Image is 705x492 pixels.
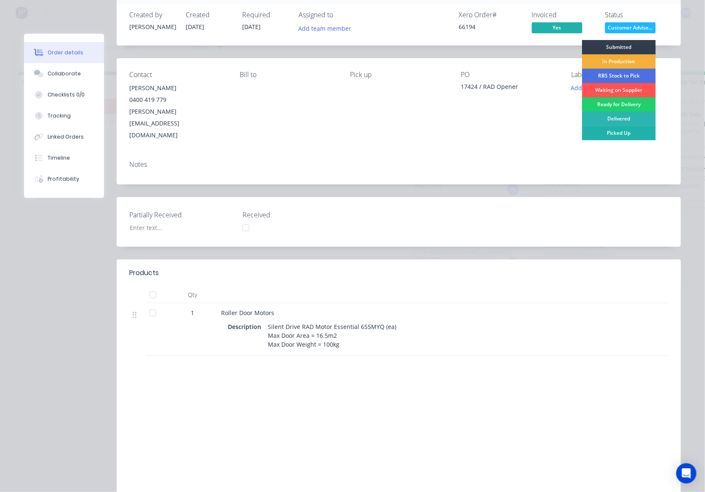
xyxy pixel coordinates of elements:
[129,82,226,141] div: [PERSON_NAME]0400 419 779[PERSON_NAME][EMAIL_ADDRESS][DOMAIN_NAME]
[24,84,104,105] button: Checklists 0/0
[459,22,522,31] div: 66194
[167,286,218,303] div: Qty
[221,309,274,317] span: Roller Door Motors
[48,175,79,183] div: Profitability
[582,83,656,97] div: Waiting on Supplier
[24,126,104,147] button: Linked Orders
[461,71,558,79] div: PO
[582,54,656,69] div: In Production
[605,22,656,33] span: Customer Advise...
[582,40,656,54] div: Submitted
[24,42,104,63] button: Order details
[129,22,176,31] div: [PERSON_NAME]
[48,112,71,120] div: Tracking
[191,308,194,317] span: 1
[24,63,104,84] button: Collaborate
[24,105,104,126] button: Tracking
[350,71,447,79] div: Pick up
[24,147,104,168] button: Timeline
[459,11,522,19] div: Xero Order #
[129,106,226,141] div: [PERSON_NAME][EMAIL_ADDRESS][DOMAIN_NAME]
[48,154,70,162] div: Timeline
[24,168,104,190] button: Profitability
[240,71,336,79] div: Bill to
[242,23,261,31] span: [DATE]
[228,321,264,333] div: Description
[48,49,83,56] div: Order details
[129,82,226,94] div: [PERSON_NAME]
[676,463,697,484] div: Open Intercom Messenger
[582,69,656,83] div: RBS Stock to Pick
[129,94,226,106] div: 0400 419 779
[605,11,668,19] div: Status
[129,11,176,19] div: Created by
[582,126,656,140] div: Picked Up
[129,268,159,278] div: Products
[48,133,84,141] div: Linked Orders
[129,160,668,168] div: Notes
[582,97,656,112] div: Ready for Delivery
[532,11,595,19] div: Invoiced
[605,22,656,35] button: Customer Advise...
[129,71,226,79] div: Contact
[48,91,85,99] div: Checklists 0/0
[186,11,232,19] div: Created
[532,22,582,33] span: Yes
[294,22,356,34] button: Add team member
[243,210,348,220] label: Received
[571,71,668,79] div: Labels
[582,112,656,126] div: Delivered
[299,22,356,34] button: Add team member
[186,23,204,31] span: [DATE]
[242,11,288,19] div: Required
[264,321,400,350] div: Silent Drive RAD Motor Essential 655MYQ (ea) Max Door Area = 16.5m2 Max Door Weight = 100kg
[566,82,605,94] button: Add labels
[299,11,383,19] div: Assigned to
[129,210,235,220] label: Partially Received
[461,82,558,94] div: 17424 / RAD Opener
[48,70,81,78] div: Collaborate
